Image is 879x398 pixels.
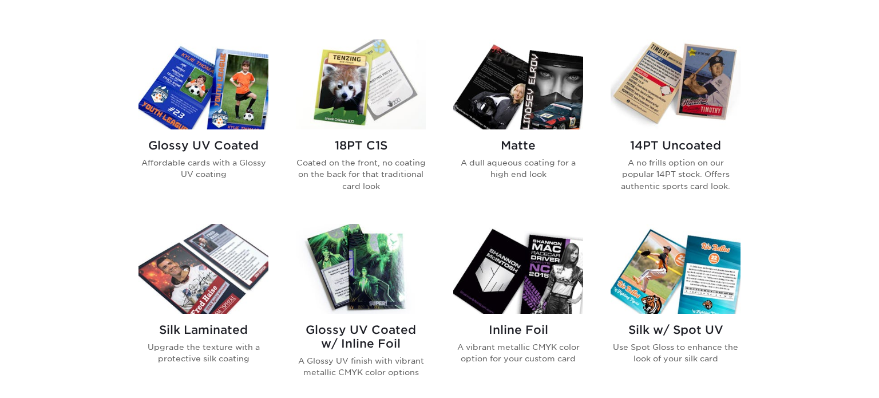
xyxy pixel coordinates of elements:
img: Inline Foil Trading Cards [453,224,583,314]
h2: Silk Laminated [138,323,268,337]
p: A vibrant metallic CMYK color option for your custom card [453,341,583,365]
h2: Silk w/ Spot UV [611,323,741,337]
img: Glossy UV Coated Trading Cards [138,40,268,129]
a: Glossy UV Coated w/ Inline Foil Trading Cards Glossy UV Coated w/ Inline Foil A Glossy UV finish ... [296,224,426,397]
a: Glossy UV Coated Trading Cards Glossy UV Coated Affordable cards with a Glossy UV coating [138,40,268,210]
p: A dull aqueous coating for a high end look [453,157,583,180]
h2: Inline Foil [453,323,583,337]
img: Glossy UV Coated w/ Inline Foil Trading Cards [296,224,426,314]
a: 14PT Uncoated Trading Cards 14PT Uncoated A no frills option on our popular 14PT stock. Offers au... [611,40,741,210]
h2: Glossy UV Coated w/ Inline Foil [296,323,426,350]
a: Silk Laminated Trading Cards Silk Laminated Upgrade the texture with a protective silk coating [138,224,268,397]
p: Affordable cards with a Glossy UV coating [138,157,268,180]
p: A Glossy UV finish with vibrant metallic CMYK color options [296,355,426,379]
img: 18PT C1S Trading Cards [296,40,426,129]
img: Matte Trading Cards [453,40,583,129]
h2: 18PT C1S [296,139,426,152]
p: Coated on the front, no coating on the back for that traditional card look [296,157,426,192]
h2: Glossy UV Coated [138,139,268,152]
a: Matte Trading Cards Matte A dull aqueous coating for a high end look [453,40,583,210]
p: A no frills option on our popular 14PT stock. Offers authentic sports card look. [611,157,741,192]
img: Silk Laminated Trading Cards [138,224,268,314]
a: Silk w/ Spot UV Trading Cards Silk w/ Spot UV Use Spot Gloss to enhance the look of your silk card [611,224,741,397]
h2: Matte [453,139,583,152]
img: 14PT Uncoated Trading Cards [611,40,741,129]
p: Upgrade the texture with a protective silk coating [138,341,268,365]
a: Inline Foil Trading Cards Inline Foil A vibrant metallic CMYK color option for your custom card [453,224,583,397]
p: Use Spot Gloss to enhance the look of your silk card [611,341,741,365]
h2: 14PT Uncoated [611,139,741,152]
a: 18PT C1S Trading Cards 18PT C1S Coated on the front, no coating on the back for that traditional ... [296,40,426,210]
img: Silk w/ Spot UV Trading Cards [611,224,741,314]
